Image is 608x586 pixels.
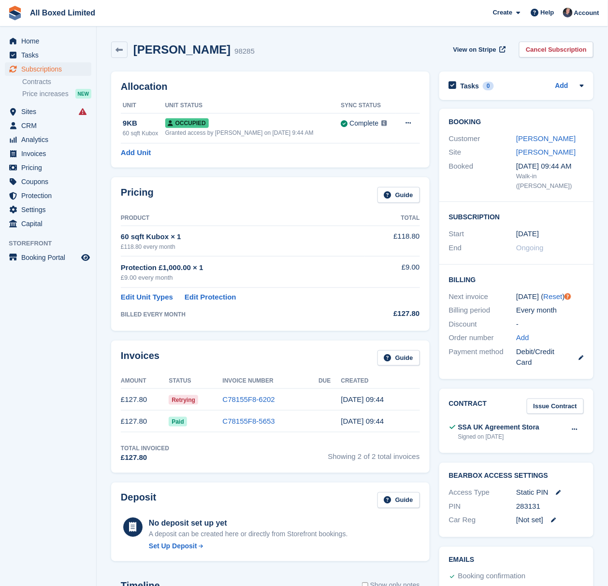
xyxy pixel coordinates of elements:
h2: Tasks [461,82,479,90]
div: Debit/Credit Card [516,346,584,368]
div: End [449,243,517,254]
a: Issue Contract [527,399,584,414]
div: £127.80 [364,308,420,319]
a: All Boxed Limited [26,5,99,21]
th: Status [169,373,222,389]
span: Account [574,8,599,18]
span: Create [493,8,512,17]
h2: Billing [449,274,584,284]
div: 9KB [123,118,165,129]
td: £9.00 [364,257,420,288]
img: Dan Goss [563,8,573,17]
div: Order number [449,332,517,343]
h2: BearBox Access Settings [449,472,584,480]
h2: Emails [449,557,584,564]
span: Home [21,34,79,48]
div: Tooltip anchor [564,292,572,301]
div: Payment method [449,346,517,368]
div: £118.80 every month [121,243,364,251]
td: £127.80 [121,389,169,411]
span: Ongoing [516,243,544,252]
a: Add [555,81,568,92]
time: 2025-07-27 23:00:00 UTC [516,229,539,240]
a: Reset [544,292,563,300]
a: [PERSON_NAME] [516,134,576,143]
div: Every month [516,305,584,316]
div: 283131 [516,501,584,513]
div: [Not set] [516,515,584,526]
span: Protection [21,189,79,202]
img: stora-icon-8386f47178a22dfd0bd8f6a31ec36ba5ce8667c1dd55bd0f319d3a0aa187defe.svg [8,6,22,20]
th: Unit [121,98,165,114]
a: [PERSON_NAME] [516,148,576,156]
div: Booked [449,161,517,191]
a: menu [5,251,91,264]
h2: Pricing [121,187,154,203]
a: Preview store [80,252,91,263]
div: Static PIN [516,487,584,499]
a: Contracts [22,77,91,86]
time: 2025-07-28 08:44:37 UTC [341,417,384,425]
span: Coupons [21,175,79,188]
a: View on Stripe [449,42,508,57]
span: View on Stripe [453,45,496,55]
div: [DATE] 09:44 AM [516,161,584,172]
div: Set Up Deposit [149,542,197,552]
a: menu [5,133,91,146]
a: menu [5,48,91,62]
img: icon-info-grey-7440780725fd019a000dd9b08b2336e03edf1995a4989e88bcd33f0948082b44.svg [381,120,387,126]
div: Signed on [DATE] [458,432,540,441]
span: Help [541,8,554,17]
a: Add Unit [121,147,151,158]
a: Add [516,332,529,343]
div: [DATE] ( ) [516,291,584,302]
i: Smart entry sync failures have occurred [79,108,87,115]
div: No deposit set up yet [149,518,348,529]
a: Edit Protection [185,292,236,303]
td: £127.80 [121,411,169,432]
a: menu [5,119,91,132]
th: Created [341,373,420,389]
span: Settings [21,203,79,216]
a: menu [5,105,91,118]
a: Cancel Subscription [519,42,594,57]
a: menu [5,217,91,230]
span: Booking Portal [21,251,79,264]
span: CRM [21,119,79,132]
h2: [PERSON_NAME] [133,43,231,56]
div: Next invoice [449,291,517,302]
div: Site [449,147,517,158]
th: Due [318,373,341,389]
span: Subscriptions [21,62,79,76]
span: Sites [21,105,79,118]
a: C78155F8-6202 [223,395,275,403]
a: menu [5,161,91,174]
div: Customer [449,133,517,144]
div: NEW [75,89,91,99]
a: Set Up Deposit [149,542,348,552]
div: Protection £1,000.00 × 1 [121,262,364,273]
th: Product [121,211,364,226]
span: Price increases [22,89,69,99]
a: menu [5,147,91,160]
h2: Invoices [121,350,159,366]
th: Amount [121,373,169,389]
div: Access Type [449,487,517,499]
a: menu [5,175,91,188]
div: 0 [483,82,494,90]
span: Tasks [21,48,79,62]
div: 60 sqft Kubox × 1 [121,231,364,243]
a: Guide [377,350,420,366]
th: Unit Status [165,98,341,114]
time: 2025-08-28 08:44:49 UTC [341,395,384,403]
div: BILLED EVERY MONTH [121,310,364,319]
span: Showing 2 of 2 total invoices [328,444,420,464]
div: Complete [349,118,378,129]
div: 98285 [234,46,255,57]
td: £118.80 [364,226,420,256]
h2: Contract [449,399,487,414]
div: Billing period [449,305,517,316]
span: Paid [169,417,187,427]
div: SSA UK Agreement Stora [458,422,540,432]
h2: Deposit [121,492,156,508]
